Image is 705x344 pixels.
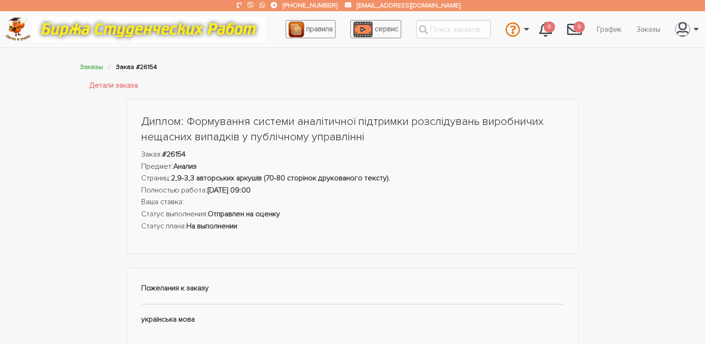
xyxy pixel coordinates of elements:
[141,172,564,185] li: Страниц:
[560,17,589,42] a: 0
[32,16,265,42] img: motto-12e01f5a76059d5f6a28199ef077b1f78e012cfde436ab5cf1d4517935686d32.gif
[288,21,304,37] img: agreement_icon-feca34a61ba7f3d1581b08bc946b2ec1ccb426f67415f344566775c155b7f62c.png
[416,20,491,38] input: Поиск заказов
[350,20,401,38] a: сервис
[89,80,138,92] a: Детали заказа
[375,24,398,34] span: сервис
[353,21,373,37] img: play_icon-49f7f135c9dc9a03216cfdbccbe1e3994649169d890fb554cedf0eac35a01ba8.png
[207,186,251,195] strong: [DATE] 09:00
[141,220,564,233] li: Статус плана:
[589,21,629,38] a: График
[162,150,185,159] strong: #26154
[141,185,564,197] li: Полностью работа:
[141,114,564,145] h1: Диплом: Формування системи аналітичної підтримки розслідувань виробничих нещасних випадків у публ...
[141,149,564,161] li: Заказ:
[141,161,564,173] li: Предмет:
[141,283,209,293] strong: Пожелания к заказу
[532,17,560,42] a: 0
[286,20,335,38] a: правила
[141,208,564,220] li: Статус выполнения:
[283,1,337,9] a: [PHONE_NUMBER]
[173,162,197,171] strong: Анализ
[141,196,564,208] li: Ваша ставка:
[208,209,280,219] strong: Отправлен на оценку
[171,173,390,183] strong: 2,9-3,3 авторських аркушів (70-80 сторінок друкованого тексту).
[574,21,585,33] span: 0
[80,63,103,71] a: Заказы
[629,21,668,38] a: Заказы
[5,17,31,41] img: logo-c4363faeb99b52c628a42810ed6dfb4293a56d4e4775eb116515dfe7f33672af.png
[357,1,460,9] a: [EMAIL_ADDRESS][DOMAIN_NAME]
[116,62,157,72] li: Заказ #26154
[306,24,333,34] span: правила
[544,21,555,33] span: 0
[186,221,237,231] strong: На выполнении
